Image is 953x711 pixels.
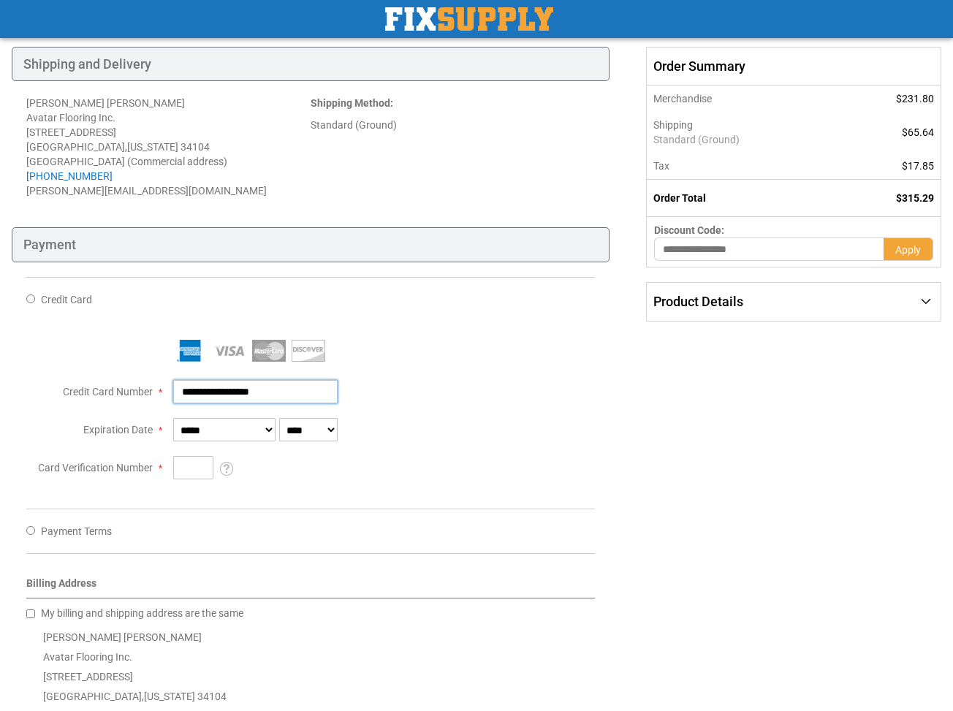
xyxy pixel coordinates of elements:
[884,237,933,261] button: Apply
[144,691,195,702] span: [US_STATE]
[26,185,267,197] span: [PERSON_NAME][EMAIL_ADDRESS][DOMAIN_NAME]
[385,7,553,31] img: Fix Industrial Supply
[41,294,92,305] span: Credit Card
[41,607,243,619] span: My billing and shipping address are the same
[647,153,840,180] th: Tax
[41,525,112,537] span: Payment Terms
[895,244,921,256] span: Apply
[12,47,610,82] div: Shipping and Delivery
[654,224,724,236] span: Discount Code:
[311,97,390,109] span: Shipping Method
[653,294,743,309] span: Product Details
[127,141,178,153] span: [US_STATE]
[63,386,153,398] span: Credit Card Number
[311,97,393,109] strong: :
[26,576,595,598] div: Billing Address
[647,85,840,112] th: Merchandise
[252,340,286,362] img: MasterCard
[653,192,706,204] strong: Order Total
[653,119,693,131] span: Shipping
[653,132,833,147] span: Standard (Ground)
[311,118,595,132] div: Standard (Ground)
[26,170,113,182] a: [PHONE_NUMBER]
[385,7,553,31] a: store logo
[26,96,311,198] address: [PERSON_NAME] [PERSON_NAME] Avatar Flooring Inc. [STREET_ADDRESS] [GEOGRAPHIC_DATA] , 34104 [GEOG...
[902,126,934,138] span: $65.64
[213,340,246,362] img: Visa
[896,192,934,204] span: $315.29
[83,424,153,436] span: Expiration Date
[12,227,610,262] div: Payment
[896,93,934,104] span: $231.80
[38,462,153,474] span: Card Verification Number
[646,47,941,86] span: Order Summary
[292,340,325,362] img: Discover
[173,340,207,362] img: American Express
[902,160,934,172] span: $17.85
